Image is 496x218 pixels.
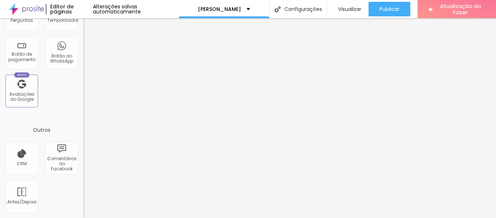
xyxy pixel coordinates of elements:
[275,6,281,12] img: Ícone
[440,2,481,16] font: Atualização do Fazer
[8,51,36,62] font: Botão de pagamento
[93,3,141,15] font: Alterações salvas automaticamente
[369,2,410,16] button: Publicar
[338,5,361,13] font: Visualizar
[84,18,496,218] iframe: Editor
[379,5,399,13] font: Publicar
[198,5,241,13] font: [PERSON_NAME]
[9,91,34,102] font: Avaliações do Google
[47,17,78,23] font: Temporizador
[47,155,77,172] font: Comentários do Facebook
[327,2,369,16] button: Visualizar
[17,160,27,167] font: CRM
[284,5,322,13] font: Configurações
[50,53,73,64] font: Botão do WhatsApp
[33,126,50,134] font: Outros
[50,3,74,15] font: Editor de páginas
[11,17,33,23] font: Perguntas
[17,73,27,77] font: Novo
[7,199,37,205] font: Antes/Depois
